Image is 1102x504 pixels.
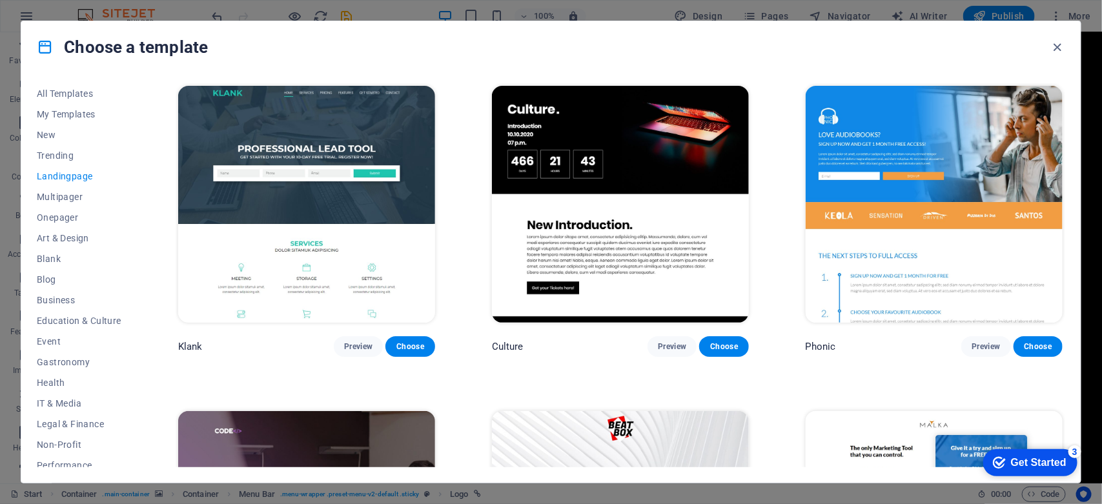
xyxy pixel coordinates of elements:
span: Performance [37,460,121,470]
button: IT & Media [37,393,121,414]
button: Landingpage [37,166,121,186]
button: Preview [648,336,697,357]
span: Preview [344,341,372,352]
span: Event [37,336,121,347]
span: Choose [709,341,738,352]
button: Multipager [37,186,121,207]
img: Phonic [806,86,1063,323]
button: Choose [1014,336,1063,357]
button: Business [37,290,121,310]
span: Preview [972,341,1000,352]
span: All Templates [37,88,121,99]
button: Preview [961,336,1010,357]
button: Trending [37,145,121,166]
span: Art & Design [37,233,121,243]
button: Choose [699,336,748,357]
span: Landingpage [37,171,121,181]
span: Health [37,378,121,388]
div: Get Started 3 items remaining, 40% complete [12,6,106,34]
span: Onepager [37,212,121,223]
button: Performance [37,455,121,476]
button: All Templates [37,83,121,104]
span: Preview [658,341,686,352]
p: Phonic [806,340,836,353]
button: My Templates [37,104,121,125]
span: Blog [37,274,121,285]
span: Trending [37,150,121,161]
div: 3 [97,3,110,15]
h4: Choose a template [37,37,208,57]
button: Gastronomy [37,352,121,372]
span: Legal & Finance [37,419,121,429]
span: Blank [37,254,121,264]
div: Get Started [39,14,95,26]
span: Choose [396,341,424,352]
span: Gastronomy [37,357,121,367]
span: New [37,130,121,140]
span: Choose [1024,341,1052,352]
button: Preview [334,336,383,357]
span: Non-Profit [37,439,121,450]
span: Business [37,295,121,305]
button: Choose [385,336,434,357]
img: Klank [178,86,435,323]
button: Onepager [37,207,121,228]
button: Education & Culture [37,310,121,331]
span: IT & Media [37,398,121,408]
button: Blog [37,269,121,290]
button: New [37,125,121,145]
button: Blank [37,248,121,269]
button: Health [37,372,121,393]
button: Legal & Finance [37,414,121,434]
button: Non-Profit [37,434,121,455]
span: Multipager [37,192,121,202]
img: Culture [492,86,749,323]
p: Klank [178,340,203,353]
span: My Templates [37,109,121,119]
button: Art & Design [37,228,121,248]
button: Event [37,331,121,352]
p: Culture [492,340,524,353]
span: Education & Culture [37,316,121,326]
